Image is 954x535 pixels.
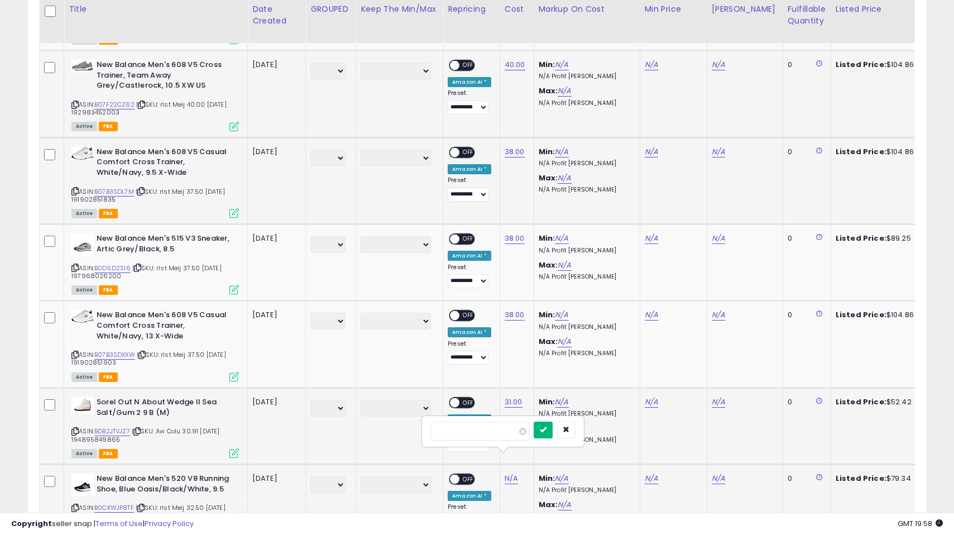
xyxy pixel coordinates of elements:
[71,372,97,382] span: All listings currently available for purchase on Amazon
[94,187,134,197] a: B07B3SDL7M
[252,3,301,27] div: Date Created
[788,310,822,320] div: 0
[788,60,822,70] div: 0
[71,285,97,295] span: All listings currently available for purchase on Amazon
[252,233,297,243] div: [DATE]
[252,474,297,484] div: [DATE]
[71,397,239,457] div: ASIN:
[71,310,239,380] div: ASIN:
[95,518,143,529] a: Terms of Use
[555,59,568,70] a: N/A
[448,327,491,337] div: Amazon AI *
[712,473,725,484] a: N/A
[788,397,822,407] div: 0
[539,73,631,80] p: N/A Profit [PERSON_NAME]
[448,164,491,174] div: Amazon AI *
[94,350,135,360] a: B07B3SDXXW
[71,209,97,218] span: All listings currently available for purchase on Amazon
[459,147,477,157] span: OFF
[539,350,631,357] p: N/A Profit [PERSON_NAME]
[71,122,97,131] span: All listings currently available for purchase on Amazon
[836,309,886,320] b: Listed Price:
[97,233,232,257] b: New Balance Men's 515 V3 Sneaker, Artic Grey/Black, 8.5
[539,436,631,444] p: N/A Profit [PERSON_NAME]
[712,397,725,408] a: N/A
[97,397,232,421] b: Sorel Out N About Wedge II Sea Salt/Gum 2 9 B (M)
[836,3,932,15] div: Listed Price
[97,310,232,344] b: New Balance Men's 608 V5 Casual Comfort Cross Trainer, White/Navy, 13 X-Wide
[97,60,232,94] b: New Balance Men's 608 V5 Cross Trainer, Team Away Grey/Castlerock, 10.5 XW US
[836,397,886,407] b: Listed Price:
[505,59,525,70] a: 40.00
[539,410,631,418] p: N/A Profit [PERSON_NAME]
[71,350,226,367] span: | SKU: rlst Meij 37.50 [DATE] 191902851903
[836,146,886,157] b: Listed Price:
[252,60,297,70] div: [DATE]
[448,77,491,87] div: Amazon AI *
[69,3,243,15] div: Title
[539,309,555,320] b: Min:
[505,397,522,408] a: 31.00
[448,491,491,501] div: Amazon AI *
[539,486,631,494] p: N/A Profit [PERSON_NAME]
[539,99,631,107] p: N/A Profit [PERSON_NAME]
[712,233,725,244] a: N/A
[836,233,886,243] b: Listed Price:
[558,173,571,184] a: N/A
[71,264,222,280] span: | SKU: rlst Meij 37.50 [DATE] 197968026200
[252,397,297,407] div: [DATE]
[539,233,555,243] b: Min:
[539,160,631,168] p: N/A Profit [PERSON_NAME]
[310,3,351,15] div: GROUPED
[712,59,725,70] a: N/A
[555,473,568,484] a: N/A
[836,59,886,70] b: Listed Price:
[459,398,477,408] span: OFF
[99,449,118,458] span: FBA
[836,473,886,484] b: Listed Price:
[712,146,725,157] a: N/A
[539,260,558,270] b: Max:
[712,3,778,15] div: [PERSON_NAME]
[539,397,555,407] b: Min:
[555,397,568,408] a: N/A
[99,209,118,218] span: FBA
[836,397,928,407] div: $52.42
[836,147,928,157] div: $104.86
[836,310,928,320] div: $104.86
[836,233,928,243] div: $89.25
[99,122,118,131] span: FBA
[71,187,225,204] span: | SKU: rlst Meij 37.50 [DATE] 191902851835
[645,59,658,70] a: N/A
[712,309,725,321] a: N/A
[71,60,94,73] img: 310s-nNCRjL._SL40_.jpg
[645,397,658,408] a: N/A
[94,264,131,273] a: B0D1LD2S16
[71,233,239,293] div: ASIN:
[99,372,118,382] span: FBA
[788,3,826,27] div: Fulfillable Quantity
[97,147,232,181] b: New Balance Men's 608 V5 Casual Comfort Cross Trainer, White/Navy, 9.5 X-Wide
[71,60,239,130] div: ASIN:
[71,147,94,160] img: 41X6IsgSFIL._SL40_.jpg
[505,146,525,157] a: 38.00
[645,146,658,157] a: N/A
[252,310,297,320] div: [DATE]
[539,146,555,157] b: Min:
[645,473,658,484] a: N/A
[539,336,558,347] b: Max:
[558,336,571,347] a: N/A
[94,427,130,436] a: B0B2JTVJZ7
[99,285,118,295] span: FBA
[788,474,822,484] div: 0
[448,3,495,15] div: Repricing
[71,397,94,414] img: 31JdUK6yz9L._SL40_.jpg
[539,323,631,331] p: N/A Profit [PERSON_NAME]
[459,311,477,321] span: OFF
[71,147,239,217] div: ASIN:
[71,427,220,443] span: | SKU: Aw Colu 30.91 [DATE] 194895849865
[459,475,477,484] span: OFF
[71,474,94,496] img: 31X70bHMOJL._SL40_.jpg
[558,85,571,97] a: N/A
[539,3,635,15] div: Markup on Cost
